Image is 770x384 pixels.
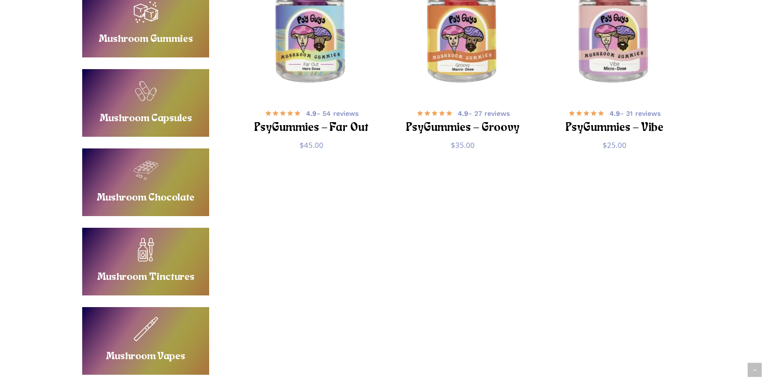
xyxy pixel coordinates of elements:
[458,110,468,117] b: 4.9
[603,140,607,150] span: $
[451,140,455,150] span: $
[300,140,304,150] span: $
[300,140,323,150] bdi: 45.00
[748,363,762,377] a: Back to top
[555,119,674,137] h2: PsyGummies – Vibe
[306,110,317,117] b: 4.9
[252,107,371,133] a: 4.9- 54 reviews PsyGummies – Far Out
[458,109,510,118] span: - 27 reviews
[451,140,475,150] bdi: 35.00
[555,107,674,133] a: 4.9- 31 reviews PsyGummies – Vibe
[603,140,627,150] bdi: 25.00
[609,110,620,117] b: 4.9
[404,107,522,133] a: 4.9- 27 reviews PsyGummies – Groovy
[609,109,661,118] span: - 31 reviews
[252,119,371,137] h2: PsyGummies – Far Out
[306,109,358,118] span: - 54 reviews
[404,119,522,137] h2: PsyGummies – Groovy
